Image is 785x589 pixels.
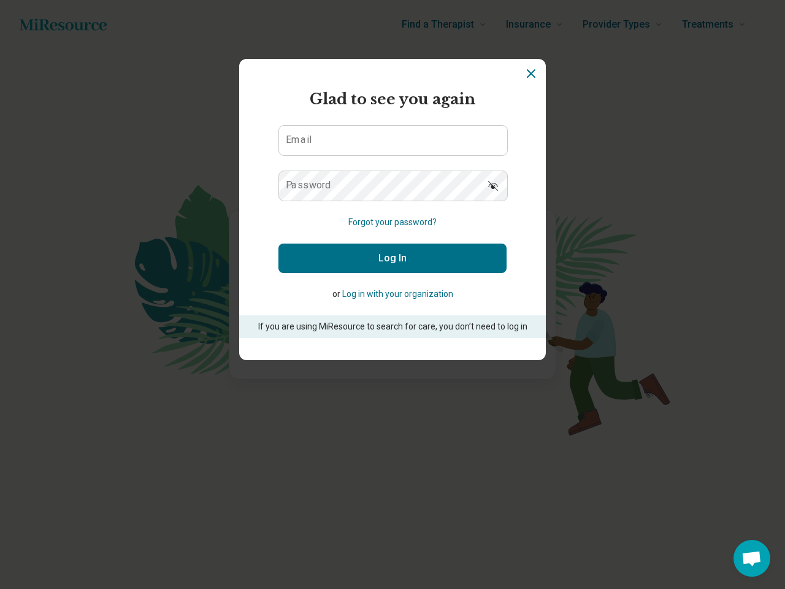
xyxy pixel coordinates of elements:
[286,180,331,190] label: Password
[480,171,507,200] button: Show password
[348,216,437,229] button: Forgot your password?
[239,59,546,360] section: Login Dialog
[524,66,538,81] button: Dismiss
[278,88,507,110] h2: Glad to see you again
[278,244,507,273] button: Log In
[278,288,507,301] p: or
[286,135,312,145] label: Email
[342,288,453,301] button: Log in with your organization
[256,320,529,333] p: If you are using MiResource to search for care, you don’t need to log in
